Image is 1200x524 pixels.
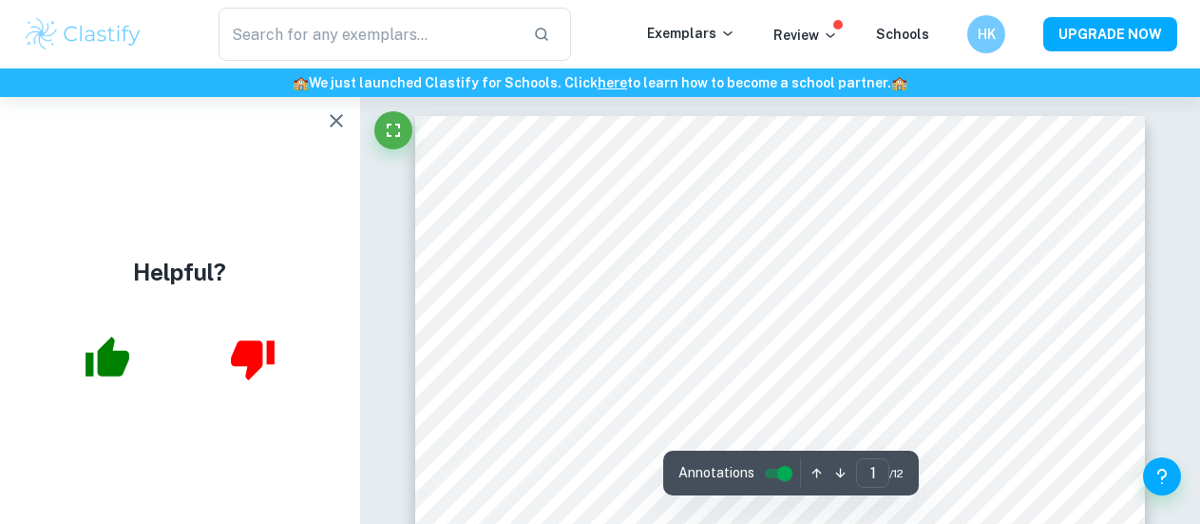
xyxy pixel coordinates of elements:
[293,75,309,90] span: 🏫
[967,15,1005,53] button: HK
[133,255,226,289] h4: Helpful?
[23,15,143,53] img: Clastify logo
[891,75,907,90] span: 🏫
[1143,457,1181,495] button: Help and Feedback
[976,24,998,45] h6: HK
[374,111,412,149] button: Fullscreen
[876,27,929,42] a: Schools
[598,75,627,90] a: here
[773,25,838,46] p: Review
[219,8,518,61] input: Search for any exemplars...
[678,463,754,483] span: Annotations
[647,23,735,44] p: Exemplars
[4,72,1196,93] h6: We just launched Clastify for Schools. Click to learn how to become a school partner.
[889,465,904,482] span: / 12
[1043,17,1177,51] button: UPGRADE NOW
